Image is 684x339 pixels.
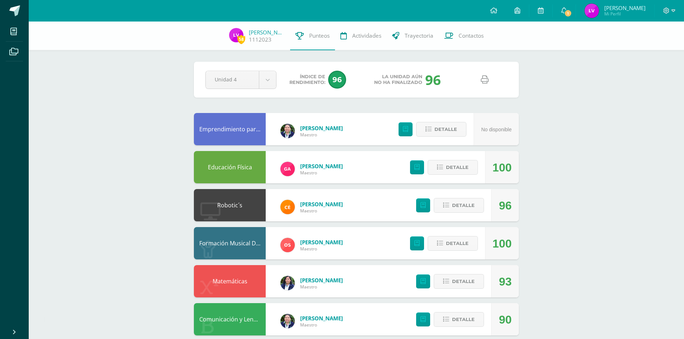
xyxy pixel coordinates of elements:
a: [PERSON_NAME] [300,201,343,208]
button: Detalle [434,274,484,289]
span: Detalle [452,313,475,326]
span: Detalle [434,123,457,136]
button: Detalle [434,198,484,213]
a: Contactos [439,22,489,50]
span: Detalle [452,275,475,288]
span: Detalle [446,161,469,174]
span: Actividades [352,32,381,39]
img: 8bdaf5dda11d7a15ab02b5028acf736c.png [280,162,295,176]
span: Maestro [300,322,343,328]
span: 96 [328,71,346,89]
button: Detalle [428,160,478,175]
img: 7c69af67f35011c215e125924d43341a.png [280,124,295,138]
img: d017d2f4fae3ae7cb883c33fb94cdf4c.png [585,4,599,18]
span: 58 [237,35,245,44]
button: Detalle [428,236,478,251]
div: Matemáticas [194,265,266,297]
span: 1 [564,9,572,17]
div: 100 [493,151,512,184]
span: Detalle [452,199,475,212]
a: [PERSON_NAME] [300,124,343,132]
span: [PERSON_NAME] [604,4,646,11]
a: [PERSON_NAME] [300,277,343,284]
span: Detalle [446,237,469,250]
button: Detalle [434,312,484,327]
img: cc2a7f1041ad554c6209babbe1ad6d28.png [280,200,295,214]
img: 7c69af67f35011c215e125924d43341a.png [280,314,295,328]
span: Mi Perfil [604,11,646,17]
span: Maestro [300,246,343,252]
div: 96 [499,189,512,222]
span: Maestro [300,132,343,138]
span: Maestro [300,170,343,176]
div: Robotic´s [194,189,266,221]
div: Formación Musical Danza [194,227,266,259]
button: Detalle [416,122,466,137]
a: [PERSON_NAME] [300,239,343,246]
img: 34cf25fadb7c68ec173f6f8e2943a7a4.png [280,276,295,290]
img: d017d2f4fae3ae7cb883c33fb94cdf4c.png [229,28,243,42]
a: [PERSON_NAME] [300,163,343,170]
div: 90 [499,303,512,336]
span: Maestro [300,208,343,214]
div: Comunicación y Lenguaje [194,303,266,335]
div: Emprendimiento para la Productividad [194,113,266,145]
span: Índice de Rendimiento: [289,74,325,85]
a: Punteos [290,22,335,50]
div: Educación Física [194,151,266,183]
span: Trayectoria [405,32,433,39]
div: 93 [499,265,512,298]
div: 96 [425,70,441,89]
img: 5d1b5d840bccccd173cb0b83f6027e73.png [280,238,295,252]
a: Actividades [335,22,387,50]
span: La unidad aún no ha finalizado [374,74,422,85]
span: Contactos [459,32,484,39]
a: Unidad 4 [206,71,276,89]
a: [PERSON_NAME] [249,29,285,36]
span: No disponible [481,127,512,132]
a: [PERSON_NAME] [300,315,343,322]
a: 1112023 [249,36,271,43]
span: Punteos [309,32,330,39]
span: Maestro [300,284,343,290]
div: 100 [493,227,512,260]
span: Unidad 4 [215,71,250,88]
a: Trayectoria [387,22,439,50]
